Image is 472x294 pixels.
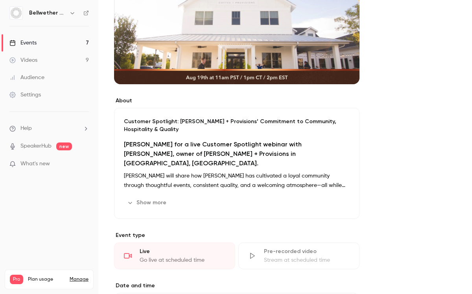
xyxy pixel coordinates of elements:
a: Manage [70,276,88,283]
div: LiveGo live at scheduled time [114,242,235,269]
label: About [114,97,360,105]
div: Videos [9,56,37,64]
label: Date and time [114,282,360,290]
img: Bellwether Coffee [10,7,22,19]
span: Help [20,124,32,133]
span: Pro [10,275,23,284]
div: Events [9,39,37,47]
li: help-dropdown-opener [9,124,89,133]
span: Plan usage [28,276,65,283]
div: Audience [9,74,44,81]
h6: Bellwether Coffee [29,9,66,17]
div: Live [140,248,225,255]
div: Go live at scheduled time [140,256,225,264]
p: [PERSON_NAME] will share how [PERSON_NAME] has cultivated a loyal community through thoughtful ev... [124,171,350,190]
p: Event type [114,231,360,239]
p: Customer Spotlight: [PERSON_NAME] + Provisions’ Commitment to Community, Hospitality & Quality [124,118,350,133]
div: Pre-recorded videoStream at scheduled time [238,242,360,269]
div: Pre-recorded video [264,248,350,255]
span: new [56,142,72,150]
div: Settings [9,91,41,99]
a: SpeakerHub [20,142,52,150]
span: What's new [20,160,50,168]
h2: [PERSON_NAME] for a live Customer Spotlight webinar with [PERSON_NAME], owner of [PERSON_NAME] + ... [124,140,350,168]
button: Show more [124,196,171,209]
div: Stream at scheduled time [264,256,350,264]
